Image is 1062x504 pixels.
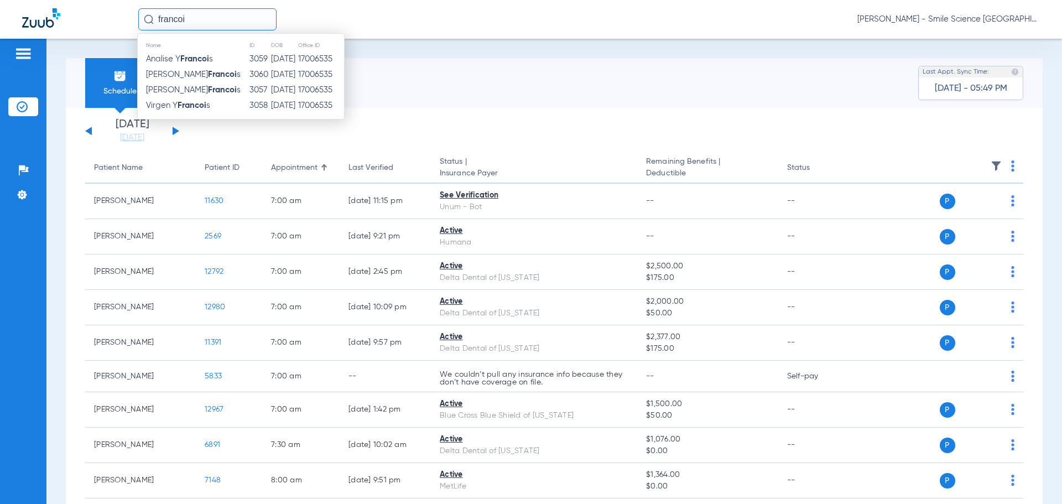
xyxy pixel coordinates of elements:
span: 11630 [205,197,223,205]
strong: Francoi [180,55,209,63]
div: Active [440,225,628,237]
span: Virgen Y s [146,101,210,110]
div: Patient Name [94,162,187,174]
td: 7:00 AM [262,184,340,219]
td: [DATE] 9:51 PM [340,463,431,498]
td: [DATE] 10:09 PM [340,290,431,325]
div: Unum - Bot [440,201,628,213]
span: $2,500.00 [646,261,769,272]
td: 3060 [249,67,270,82]
div: Last Verified [348,162,422,174]
span: [PERSON_NAME] s [146,70,241,79]
span: 5833 [205,372,222,380]
span: Last Appt. Sync Time: [923,66,989,77]
td: [DATE] 2:45 PM [340,254,431,290]
span: Insurance Payer [440,168,628,179]
span: [PERSON_NAME] - Smile Science [GEOGRAPHIC_DATA] [857,14,1040,25]
td: 3059 [249,51,270,67]
img: group-dot-blue.svg [1011,302,1014,313]
td: -- [778,254,853,290]
div: See Verification [440,190,628,201]
span: P [940,229,955,245]
iframe: Chat Widget [1007,451,1062,504]
img: filter.svg [991,160,1002,172]
td: 17006535 [298,82,344,98]
td: 17006535 [298,98,344,113]
input: Search for patients [138,8,277,30]
td: [DATE] [270,51,298,67]
div: MetLife [440,481,628,492]
td: [DATE] [270,82,298,98]
div: Humana [440,237,628,248]
div: Last Verified [348,162,393,174]
p: We couldn’t pull any insurance info because they don’t have coverage on file. [440,371,628,386]
span: -- [646,197,654,205]
td: -- [778,428,853,463]
td: Self-pay [778,361,853,392]
span: $0.00 [646,445,769,457]
span: Deductible [646,168,769,179]
img: Search Icon [144,14,154,24]
div: Appointment [271,162,331,174]
td: [PERSON_NAME] [85,463,196,498]
div: Active [440,398,628,410]
td: [PERSON_NAME] [85,184,196,219]
span: $1,500.00 [646,398,769,410]
span: P [940,194,955,209]
span: 2569 [205,232,221,240]
th: Name [138,39,249,51]
td: [PERSON_NAME] [85,325,196,361]
td: 17006535 [298,51,344,67]
td: -- [340,361,431,392]
td: [PERSON_NAME] [85,392,196,428]
span: $1,076.00 [646,434,769,445]
div: Active [440,434,628,445]
td: [DATE] 9:57 PM [340,325,431,361]
img: group-dot-blue.svg [1011,266,1014,277]
img: group-dot-blue.svg [1011,337,1014,348]
span: $0.00 [646,481,769,492]
span: [DATE] - 05:49 PM [935,83,1007,94]
span: -- [646,232,654,240]
strong: Francoi [208,70,237,79]
strong: Francoi [178,101,206,110]
td: -- [778,290,853,325]
div: Active [440,261,628,272]
div: Delta Dental of [US_STATE] [440,272,628,284]
td: [PERSON_NAME] [85,361,196,392]
td: -- [778,184,853,219]
div: Active [440,296,628,308]
th: DOB [270,39,298,51]
th: Office ID [298,39,344,51]
td: 7:00 AM [262,290,340,325]
div: Appointment [271,162,317,174]
img: group-dot-blue.svg [1011,371,1014,382]
div: Active [440,469,628,481]
div: Patient Name [94,162,143,174]
span: 12967 [205,406,223,413]
td: 7:00 AM [262,219,340,254]
td: [PERSON_NAME] [85,290,196,325]
img: Zuub Logo [22,8,60,28]
img: group-dot-blue.svg [1011,404,1014,415]
span: 12792 [205,268,223,276]
div: Delta Dental of [US_STATE] [440,343,628,355]
span: P [940,300,955,315]
span: $175.00 [646,343,769,355]
td: [DATE] 11:15 PM [340,184,431,219]
div: Active [440,331,628,343]
span: 7148 [205,476,221,484]
td: [DATE] [270,98,298,113]
td: 17006535 [298,67,344,82]
td: [DATE] [270,67,298,82]
span: Schedule [93,86,146,97]
span: 11391 [205,339,221,346]
img: group-dot-blue.svg [1011,195,1014,206]
td: 7:00 AM [262,325,340,361]
td: -- [778,463,853,498]
span: $1,364.00 [646,469,769,481]
span: $50.00 [646,410,769,422]
td: -- [778,392,853,428]
td: 7:00 AM [262,361,340,392]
